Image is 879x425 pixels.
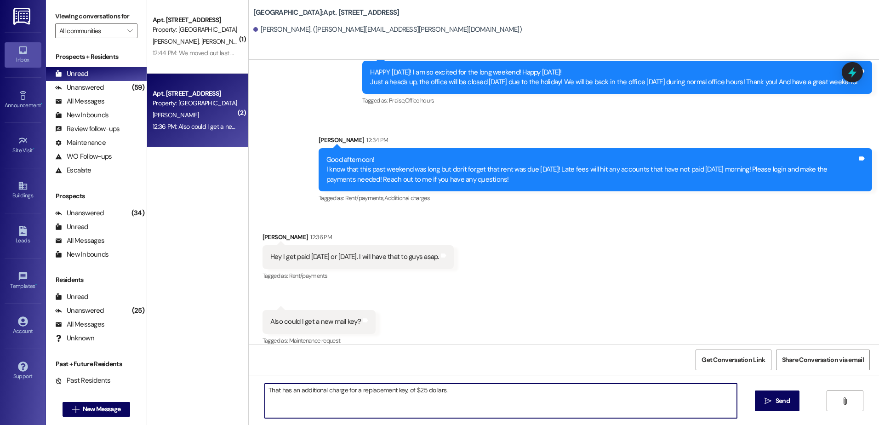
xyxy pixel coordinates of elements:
span: • [35,281,37,288]
a: Inbox [5,42,41,67]
div: Prospects + Residents [46,52,147,62]
div: 12:34 PM [364,135,388,145]
div: 12:44 PM: We moved out last month, when our lease ended. [153,49,311,57]
i:  [72,406,79,413]
span: Share Conversation via email [782,355,864,365]
div: Unknown [55,333,94,343]
span: Additional charges [384,194,430,202]
div: Apt. [STREET_ADDRESS] [153,15,238,25]
input: All communities [59,23,123,38]
div: (34) [129,206,147,220]
div: Unanswered [55,306,104,316]
div: WO Follow-ups [55,152,112,161]
a: Account [5,314,41,339]
div: Prospects [46,191,147,201]
i:  [765,397,771,405]
div: (59) [130,80,147,95]
div: Review follow-ups [55,124,120,134]
div: Unanswered [55,83,104,92]
div: Unread [55,222,88,232]
button: Get Conversation Link [696,350,771,370]
div: Maintenance [55,138,106,148]
div: [PERSON_NAME] [319,135,872,148]
div: All Messages [55,97,104,106]
a: Support [5,359,41,384]
a: Site Visit • [5,133,41,158]
textarea: That has an additional charge for a replacement key, of $25 dollars. [265,384,736,418]
div: 12:36 PM [308,232,332,242]
span: • [41,101,42,107]
span: [PERSON_NAME] [201,37,247,46]
span: Rent/payments [289,272,328,280]
div: Residents [46,275,147,285]
span: Praise , [389,97,405,104]
span: Maintenance request [289,337,341,345]
div: 12:36 PM: Also could I get a new mail key? [153,122,263,131]
i:  [841,397,848,405]
span: • [33,146,34,152]
div: Property: [GEOGRAPHIC_DATA] [153,25,238,34]
div: New Inbounds [55,110,108,120]
div: Hey I get paid [DATE] or [DATE]. I will have that to guys asap. [270,252,439,262]
div: Tagged as: [263,269,454,282]
div: Good afternoon! I know that this past weekend was long but don't forget that rent was due [DATE]!... [326,155,857,184]
div: Unread [55,69,88,79]
div: (25) [130,304,147,318]
a: Leads [5,223,41,248]
div: Tagged as: [263,334,376,347]
div: All Messages [55,236,104,246]
button: New Message [63,402,131,417]
div: Past Residents [55,376,111,385]
span: Rent/payments , [345,194,384,202]
div: Escalate [55,166,91,175]
div: HAPPY [DATE]! I am so excited for the long weekend! Happy [DATE]! Just a heads up, the office wil... [370,68,857,87]
button: Share Conversation via email [776,350,870,370]
div: [PERSON_NAME] [263,232,454,245]
div: Unanswered [55,208,104,218]
span: Get Conversation Link [702,355,765,365]
div: [PERSON_NAME]. ([PERSON_NAME][EMAIL_ADDRESS][PERSON_NAME][DOMAIN_NAME]) [253,25,522,34]
a: Templates • [5,269,41,293]
button: Send [755,391,799,411]
span: Send [776,396,790,406]
i:  [127,27,132,34]
div: Past + Future Residents [46,359,147,369]
label: Viewing conversations for [55,9,137,23]
img: ResiDesk Logo [13,8,32,25]
span: New Message [83,404,120,414]
div: Also could I get a new mail key? [270,317,361,327]
div: All Messages [55,320,104,329]
div: Tagged as: [362,94,872,107]
div: Property: [GEOGRAPHIC_DATA] [153,98,238,108]
span: [PERSON_NAME] [153,37,201,46]
a: Buildings [5,178,41,203]
div: New Inbounds [55,250,108,259]
div: Unread [55,292,88,302]
span: [PERSON_NAME] [153,111,199,119]
span: Office hours [405,97,434,104]
b: [GEOGRAPHIC_DATA]: Apt. [STREET_ADDRESS] [253,8,400,17]
div: Tagged as: [319,191,872,205]
div: Apt. [STREET_ADDRESS] [153,89,238,98]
